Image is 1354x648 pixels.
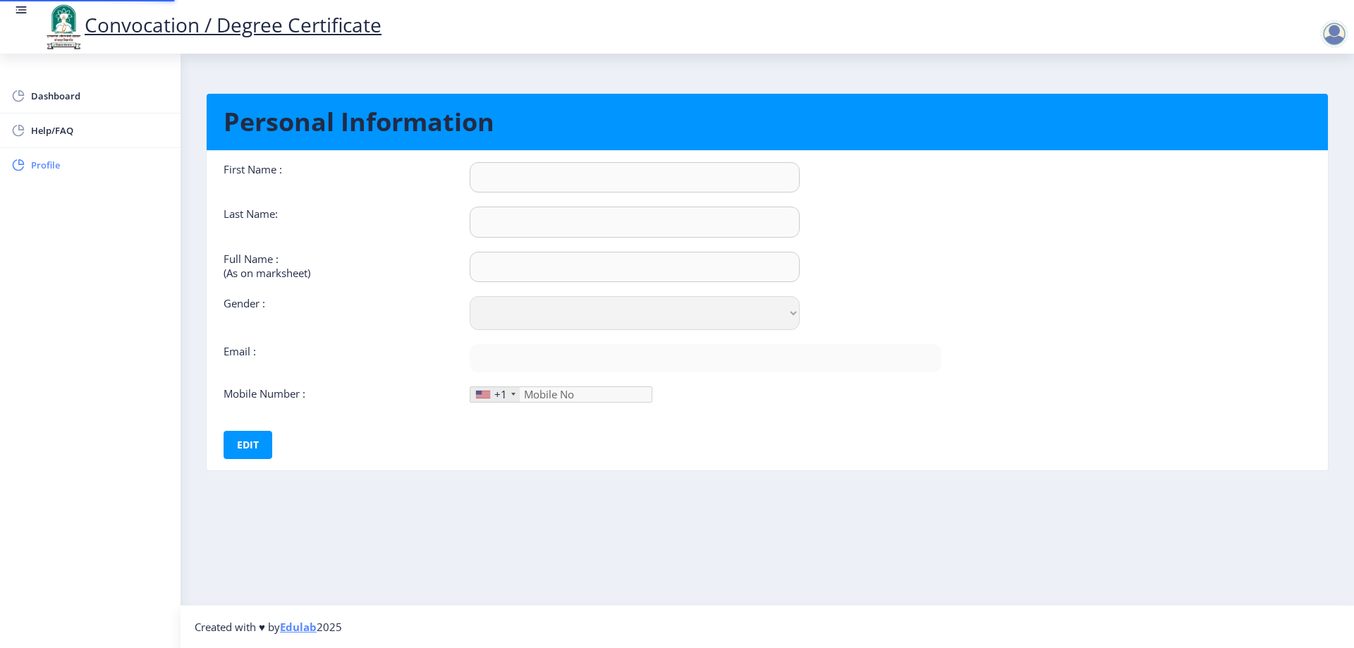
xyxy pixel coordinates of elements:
[470,386,652,403] input: Mobile No
[213,386,459,403] div: Mobile Number :
[224,105,1311,139] h1: Personal Information
[42,3,85,51] img: logo
[224,431,272,459] button: Edit
[195,620,342,634] span: Created with ♥ by 2025
[213,252,459,282] div: Full Name : (As on marksheet)
[31,122,169,139] span: Help/FAQ
[31,87,169,104] span: Dashboard
[470,387,520,402] div: United States: +1
[280,620,317,634] a: Edulab
[42,11,382,38] a: Convocation / Degree Certificate
[213,344,459,372] div: Email :
[213,207,459,237] div: Last Name:
[213,296,459,330] div: Gender :
[213,162,459,192] div: First Name :
[494,387,507,401] div: +1
[31,157,169,173] span: Profile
